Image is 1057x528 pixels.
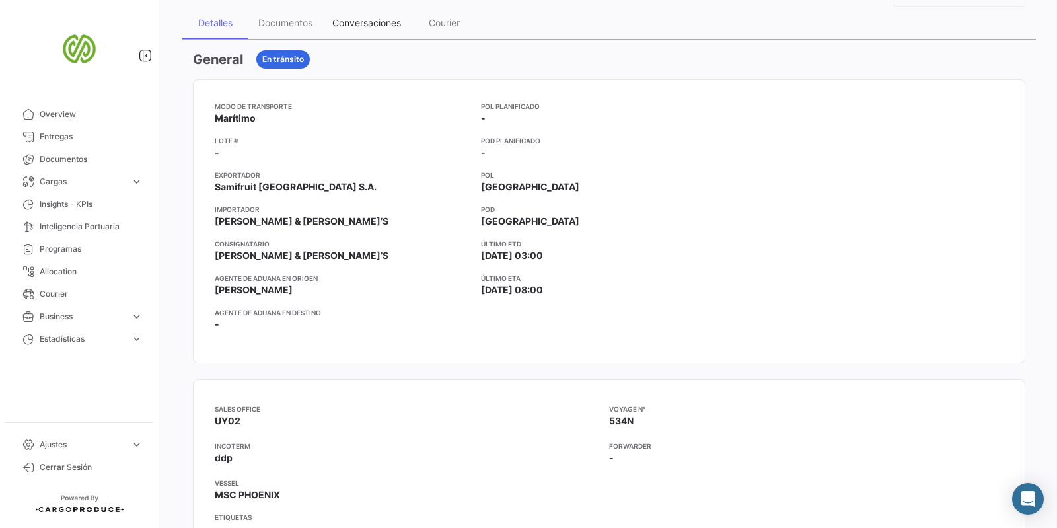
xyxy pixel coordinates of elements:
[262,54,304,65] span: En tránsito
[215,415,240,426] span: UY02
[215,318,219,331] span: -
[215,512,1003,523] app-card-info-title: Etiquetas
[481,101,737,112] app-card-info-title: POL Planificado
[481,146,486,159] span: -
[131,311,143,322] span: expand_more
[40,288,143,300] span: Courier
[40,198,143,210] span: Insights - KPIs
[215,489,280,500] span: MSC PHOENIX
[40,131,143,143] span: Entregas
[481,283,543,297] span: [DATE] 08:00
[215,215,388,228] span: [PERSON_NAME] & [PERSON_NAME]’S
[481,112,486,125] span: -
[11,260,148,283] a: Allocation
[481,170,737,180] app-card-info-title: POL
[40,221,143,233] span: Inteligencia Portuaria
[198,17,233,28] div: Detalles
[40,439,126,451] span: Ajustes
[481,273,737,283] app-card-info-title: Último ETA
[481,135,737,146] app-card-info-title: POD Planificado
[40,266,143,278] span: Allocation
[481,249,543,262] span: [DATE] 03:00
[481,204,737,215] app-card-info-title: POD
[215,307,470,318] app-card-info-title: Agente de Aduana en Destino
[258,17,312,28] div: Documentos
[215,452,233,463] span: ddp
[215,249,388,262] span: [PERSON_NAME] & [PERSON_NAME]’S
[40,333,126,345] span: Estadísticas
[609,441,1003,451] app-card-info-title: FORWARDER
[481,215,579,228] span: [GEOGRAPHIC_DATA]
[1012,483,1044,515] div: Abrir Intercom Messenger
[215,239,470,249] app-card-info-title: Consignatario
[481,180,579,194] span: [GEOGRAPHIC_DATA]
[11,103,148,126] a: Overview
[215,112,256,125] span: Marítimo
[11,283,148,305] a: Courier
[215,146,219,159] span: -
[40,153,143,165] span: Documentos
[11,215,148,238] a: Inteligencia Portuaria
[215,204,470,215] app-card-info-title: Importador
[215,283,293,297] span: [PERSON_NAME]
[429,17,460,28] div: Courier
[332,17,401,28] div: Conversaciones
[215,180,377,194] span: Samifruit [GEOGRAPHIC_DATA] S.A.
[40,176,126,188] span: Cargas
[40,108,143,120] span: Overview
[609,404,1003,414] app-card-info-title: VOYAGE N°
[11,126,148,148] a: Entregas
[609,415,634,426] span: 534N
[40,311,126,322] span: Business
[215,273,470,283] app-card-info-title: Agente de Aduana en Origen
[40,461,143,473] span: Cerrar Sesión
[215,170,470,180] app-card-info-title: Exportador
[46,16,112,82] img: san-miguel-logo.png
[11,238,148,260] a: Programas
[131,439,143,451] span: expand_more
[215,135,470,146] app-card-info-title: Lote #
[215,101,470,112] app-card-info-title: Modo de Transporte
[215,441,609,451] app-card-info-title: INCOTERM
[131,176,143,188] span: expand_more
[11,193,148,215] a: Insights - KPIs
[40,243,143,255] span: Programas
[481,239,737,249] app-card-info-title: Último ETD
[215,404,609,414] app-card-info-title: SALES OFFICE
[609,452,614,463] span: -
[215,478,609,488] app-card-info-title: VESSEL
[131,333,143,345] span: expand_more
[193,50,243,69] h3: General
[11,148,148,170] a: Documentos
